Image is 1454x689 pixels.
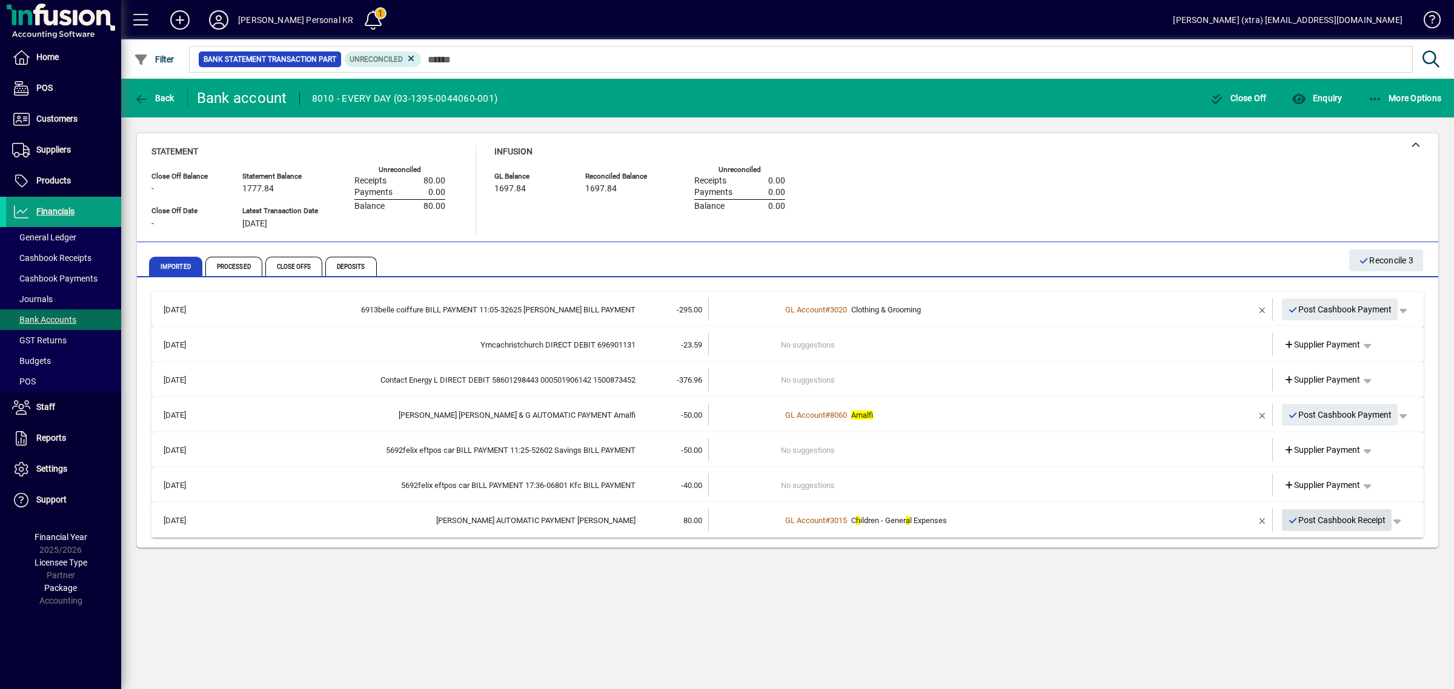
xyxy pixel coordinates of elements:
[36,402,55,412] span: Staff
[1415,2,1439,42] a: Knowledge Base
[694,176,726,186] span: Receipts
[1284,479,1361,492] span: Supplier Payment
[781,473,1202,496] td: No suggestions
[1359,251,1413,271] span: Reconcile 3
[1368,93,1442,103] span: More Options
[1173,10,1403,30] div: [PERSON_NAME] (xtra) [EMAIL_ADDRESS][DOMAIN_NAME]
[151,503,1424,538] mat-expansion-panel-header: [DATE][PERSON_NAME] AUTOMATIC PAYMENT [PERSON_NAME]80.00GL Account#3015Children - General Expense...
[6,104,121,134] a: Customers
[6,135,121,165] a: Suppliers
[197,88,287,108] div: Bank account
[1279,334,1366,355] a: Supplier Payment
[768,202,785,211] span: 0.00
[1282,298,1398,320] button: Post Cashbook Payment
[1284,374,1361,386] span: Supplier Payment
[683,516,702,525] span: 80.00
[851,305,921,314] span: Clothing & Grooming
[6,73,121,104] a: POS
[1282,509,1392,531] button: Post Cashbook Receipt
[830,516,847,525] span: 3015
[1349,249,1423,271] button: Reconcile 3
[131,48,178,70] button: Filter
[12,294,53,304] span: Journals
[151,327,1424,362] mat-expansion-panel-header: [DATE]Ymcachristchurch DIRECT DEBIT 696901131-23.59No suggestionsSupplier Payment
[6,227,121,248] a: General Ledger
[151,397,1424,432] mat-expansion-panel-header: [DATE][PERSON_NAME] [PERSON_NAME] & G AUTOMATIC PAYMENT Amalfi-50.00GL Account#8060AmalfiPost Cas...
[1292,93,1342,103] span: Enquiry
[781,368,1202,391] td: No suggestions
[6,166,121,196] a: Products
[379,166,421,174] label: Unreconciled
[785,516,825,525] span: GL Account
[1253,300,1272,319] button: Remove
[214,304,636,316] div: 6913belle coiffure BILL PAYMENT Kate reece BILL PAYMENT
[1365,87,1445,109] button: More Options
[494,184,526,194] span: 1697.84
[6,371,121,392] a: POS
[6,289,121,309] a: Journals
[681,446,702,455] span: -50.00
[35,558,87,567] span: Licensee Type
[423,176,445,186] span: 80.00
[151,207,224,215] span: Close Off Date
[830,410,847,420] span: 8060
[354,202,385,211] span: Balance
[44,583,77,593] span: Package
[312,89,498,108] div: 8010 - EVERY DAY (03-1395-0044060-001)
[6,330,121,351] a: GST Returns
[768,188,785,197] span: 0.00
[325,257,377,276] span: Deposits
[161,9,199,31] button: Add
[242,207,318,215] span: Latest Transaction Date
[12,335,67,345] span: GST Returns
[158,509,214,532] td: [DATE]
[851,516,947,525] span: C ildren - Gener l Expenses
[6,423,121,453] a: Reports
[121,87,188,109] app-page-header-button: Back
[35,532,87,542] span: Financial Year
[785,305,825,314] span: GL Account
[134,54,174,64] span: Filter
[205,257,262,276] span: Processed
[12,356,51,366] span: Budgets
[781,303,851,316] a: GL Account#3020
[585,184,617,194] span: 1697.84
[781,438,1202,461] td: No suggestions
[681,481,702,490] span: -40.00
[677,375,702,384] span: -376.96
[677,305,702,314] span: -295.00
[825,305,830,314] span: #
[158,368,214,391] td: [DATE]
[36,52,59,62] span: Home
[1284,444,1361,457] span: Supplier Payment
[242,184,274,194] span: 1777.84
[785,410,825,420] span: GL Account
[151,184,154,194] span: -
[6,485,121,515] a: Support
[151,173,224,180] span: Close Off Balance
[6,454,121,484] a: Settings
[158,298,214,321] td: [DATE]
[12,274,98,283] span: Cashbook Payments
[151,362,1424,397] mat-expansion-panel-header: [DATE]Contact Energy L DIRECT DEBIT 58601298443 000501906142 1500873452-376.96No suggestionsSuppl...
[423,202,445,211] span: 80.00
[12,377,36,386] span: POS
[214,444,636,457] div: 5692felix eftpos car BILL PAYMENT Savings BILL PAYMENT
[158,403,214,426] td: [DATE]
[12,315,76,325] span: Bank Accounts
[781,333,1202,356] td: No suggestions
[694,188,732,197] span: Payments
[134,93,174,103] span: Back
[781,409,851,421] a: GL Account#8060
[214,409,636,421] div: AJ Ferguson Lees & G AUTOMATIC PAYMENT Amalfi
[681,340,702,349] span: -23.59
[36,495,67,504] span: Support
[825,410,830,420] span: #
[719,166,761,174] label: Unreconciled
[131,87,178,109] button: Back
[1288,510,1386,530] span: Post Cashbook Receipt
[36,464,67,473] span: Settings
[214,480,636,492] div: 5692felix eftpos car BILL PAYMENT Kfc BILL PAYMENT
[204,53,336,65] span: Bank Statement Transaction Part
[1279,474,1366,496] a: Supplier Payment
